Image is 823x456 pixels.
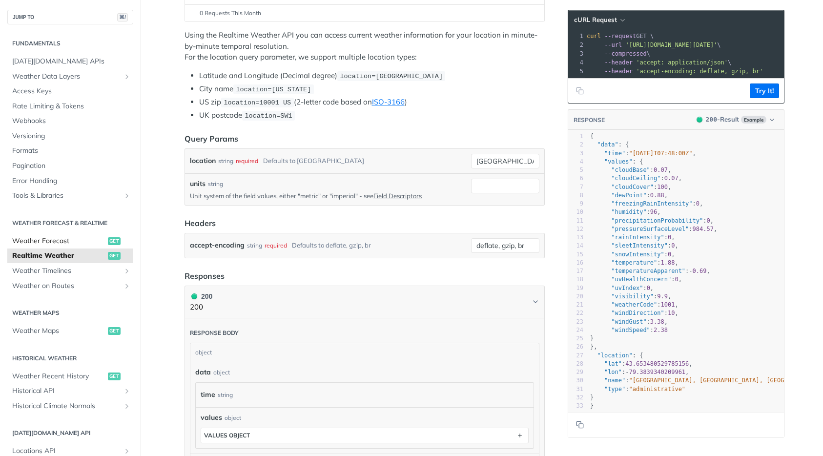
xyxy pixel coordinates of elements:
[199,110,545,121] li: UK postcode
[12,176,131,186] span: Error Handling
[7,174,133,188] a: Error Handling
[675,276,678,283] span: 0
[190,302,212,313] p: 200
[568,360,583,368] div: 28
[218,388,233,402] div: string
[7,234,133,249] a: Weather Forecastget
[611,200,692,207] span: "freezingRainIntensity"
[597,141,618,148] span: "data"
[650,318,664,325] span: 3.38
[611,327,650,333] span: "windSpeed"
[568,149,583,158] div: 3
[590,133,594,140] span: {
[590,402,594,409] span: }
[590,259,679,266] span: : ,
[590,158,643,165] span: : {
[7,249,133,263] a: Realtime Weatherget
[573,83,587,98] button: Copy to clipboard
[12,266,121,276] span: Weather Timelines
[611,301,657,308] span: "weatherCode"
[604,68,633,75] span: --header
[12,161,131,171] span: Pagination
[587,59,731,66] span: \
[123,402,131,410] button: Show subpages for Historical Climate Normals
[604,369,622,375] span: "lon"
[7,384,133,398] a: Historical APIShow subpages for Historical API
[12,401,121,411] span: Historical Climate Normals
[568,394,583,402] div: 32
[190,329,239,337] div: Response body
[689,268,692,274] span: -
[568,275,583,284] div: 18
[590,335,594,342] span: }
[590,242,679,249] span: : ,
[218,154,233,168] div: string
[590,327,668,333] span: :
[611,166,650,173] span: "cloudBase"
[604,150,625,157] span: "time"
[568,242,583,250] div: 14
[199,70,545,82] li: Latitude and Longitude (Decimal degree)
[190,179,206,189] label: units
[568,183,583,191] div: 7
[190,291,212,302] div: 200
[201,428,528,443] button: values object
[611,310,664,316] span: "windDirection"
[185,270,225,282] div: Responses
[750,83,779,98] button: Try It!
[590,200,703,207] span: : ,
[7,54,133,69] a: [DATE][DOMAIN_NAME] APIs
[236,86,311,93] span: location=[US_STATE]
[117,13,128,21] span: ⌘/
[668,251,671,258] span: 0
[190,343,536,362] div: object
[7,159,133,173] a: Pagination
[611,251,664,258] span: "snowIntensity"
[568,41,585,49] div: 2
[650,192,664,199] span: 0.88
[590,175,682,182] span: : ,
[190,238,245,252] label: accept-encoding
[574,16,617,24] span: cURL Request
[590,343,597,350] span: },
[568,141,583,149] div: 2
[185,30,545,63] p: Using the Realtime Weather API you can access current weather information for your location in mi...
[590,310,679,316] span: : ,
[604,41,622,48] span: --url
[573,115,605,125] button: RESPONSE
[568,402,583,410] div: 33
[568,58,585,67] div: 4
[191,293,197,299] span: 200
[604,386,625,393] span: "type"
[204,432,250,439] div: values object
[693,268,707,274] span: 0.69
[7,188,133,203] a: Tools & LibrariesShow subpages for Tools & Libraries
[668,234,671,241] span: 0
[12,116,131,126] span: Webhooks
[706,116,717,123] span: 200
[199,97,545,108] li: US zip (2-letter code based on )
[247,238,262,252] div: string
[657,293,668,300] span: 9.9
[568,259,583,267] div: 16
[190,291,539,313] button: 200 200200
[12,131,131,141] span: Versioning
[568,49,585,58] div: 3
[611,192,646,199] span: "dewPoint"
[224,99,291,106] span: location=10001 US
[7,309,133,317] h2: Weather Maps
[225,414,241,422] div: object
[185,217,216,229] div: Headers
[568,158,583,166] div: 4
[741,116,766,124] span: Example
[12,146,131,156] span: Formats
[568,284,583,292] div: 19
[7,114,133,128] a: Webhooks
[208,180,223,188] div: string
[7,429,133,437] h2: [DATE][DOMAIN_NAME] API
[664,175,679,182] span: 0.07
[590,166,671,173] span: : ,
[568,309,583,317] div: 22
[195,367,211,377] span: data
[590,150,696,157] span: : ,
